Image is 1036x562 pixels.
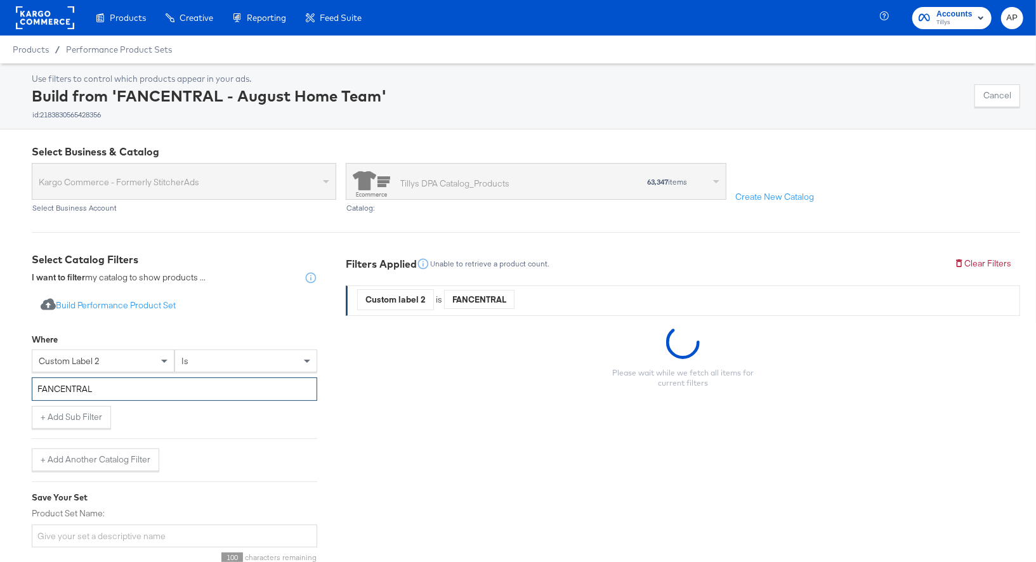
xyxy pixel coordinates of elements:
div: Select Business & Catalog [32,145,1020,159]
div: Select Business Account [32,204,336,212]
button: + Add Another Catalog Filter [32,448,159,471]
div: FANCENTRAL [445,290,514,309]
div: Catalog: [346,204,726,212]
span: is [181,355,188,367]
label: Product Set Name: [32,507,317,520]
div: Tillys DPA Catalog_Products [400,177,509,190]
div: Custom label 2 [358,290,433,310]
input: Enter a value for your filter [32,377,317,401]
div: id: 2183830565428356 [32,110,386,119]
div: is [434,294,444,306]
div: Filters Applied [346,257,417,271]
div: items [584,178,688,186]
button: Clear Filters [945,252,1020,275]
span: Feed Suite [320,13,362,23]
span: Accounts [936,8,973,21]
div: Save Your Set [32,492,317,504]
button: AccountsTillys [912,7,992,29]
span: Kargo Commerce - Formerly StitcherAds [39,171,320,193]
span: Creative [180,13,213,23]
div: Build from 'FANCENTRAL - August Home Team' [32,85,386,119]
div: Select Catalog Filters [32,252,317,267]
div: Unable to retrieve a product count. [429,259,549,268]
span: Products [13,44,49,55]
div: characters remaining [32,552,317,562]
a: Performance Product Sets [66,44,172,55]
span: / [49,44,66,55]
button: Create New Catalog [726,186,823,209]
span: AP [1006,11,1018,25]
input: Give your set a descriptive name [32,525,317,548]
span: Reporting [247,13,286,23]
button: Build Performance Product Set [32,294,185,318]
strong: I want to filter [32,271,85,283]
button: Cancel [974,84,1020,107]
div: Where [32,334,58,346]
strong: 63,347 [647,177,668,186]
span: Products [110,13,146,23]
span: Tillys [936,18,973,28]
button: + Add Sub Filter [32,406,111,429]
div: Please wait while we fetch all items for current filters [604,368,763,388]
span: 100 [221,552,243,562]
button: AP [1001,7,1023,29]
div: my catalog to show products ... [32,271,206,284]
span: custom label 2 [39,355,100,367]
div: Use filters to control which products appear in your ads. [32,73,386,85]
